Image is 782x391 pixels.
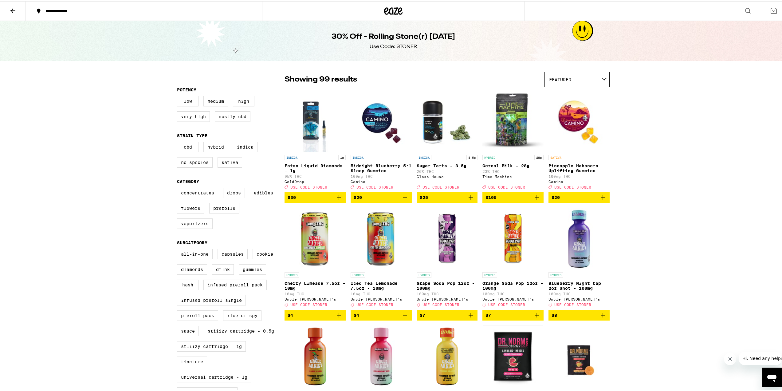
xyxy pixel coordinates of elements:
[177,239,207,244] legend: Subcategory
[212,263,234,273] label: Drink
[351,206,412,309] a: Open page for Iced Tea Lemonade 7.5oz - 10mg from Uncle Arnie's
[420,312,425,317] span: $7
[548,89,610,150] img: Camino - Pineapple Habanero Uplifting Gummies
[285,280,346,289] p: Cherry Limeade 7.5oz - 10mg
[338,154,346,159] p: 1g
[204,325,278,335] label: STIIIZY Cartridge - 0.5g
[417,206,478,268] img: Uncle Arnie's - Grape Soda Pop 12oz - 100mg
[351,291,412,295] p: 10mg THC
[482,174,544,178] div: Time Machine
[485,312,491,317] span: $7
[177,186,218,197] label: Concentrates
[177,325,199,335] label: Sauce
[422,184,459,188] span: USE CODE STONER
[354,194,362,199] span: $20
[177,309,218,320] label: Preroll Pack
[351,191,412,201] button: Add to bag
[554,184,591,188] span: USE CODE STONER
[215,110,250,121] label: Mostly CBD
[177,95,198,105] label: Low
[288,194,296,199] span: $30
[356,302,393,306] span: USE CODE STONER
[209,202,239,212] label: Prerolls
[177,263,207,273] label: Diamonds
[177,156,213,166] label: No Species
[290,184,327,188] span: USE CODE STONER
[548,162,610,172] p: Pineapple Habanero Uplifting Gummies
[548,291,610,295] p: 100mg THC
[417,89,478,150] img: Glass House - Sugar Tarts - 3.5g
[177,202,204,212] label: Flowers
[233,95,254,105] label: High
[177,178,199,183] legend: Category
[351,89,412,150] img: Camino - Midnight Blueberry 5:1 Sleep Gummies
[354,312,359,317] span: $4
[482,291,544,295] p: 100mg THC
[417,191,478,201] button: Add to bag
[417,296,478,300] div: Uncle [PERSON_NAME]'s
[482,89,544,150] img: Time Machine - Cereal Milk - 28g
[351,271,365,277] p: HYBRID
[285,89,346,191] a: Open page for Fatso Liquid Diamonds - 1g from GoldDrop
[177,340,246,350] label: STIIIZY Cartridge - 1g
[177,217,213,228] label: Vaporizers
[177,110,210,121] label: Very High
[417,324,478,386] img: Uncle Arnie's - Sunrise Orange 2oz Shot - 100mg
[420,194,428,199] span: $25
[482,89,544,191] a: Open page for Cereal Milk - 28g from Time Machine
[290,89,340,150] img: GoldDrop - Fatso Liquid Diamonds - 1g
[739,350,782,364] iframe: Message from company
[285,162,346,172] p: Fatso Liquid Diamonds - 1g
[548,89,610,191] a: Open page for Pineapple Habanero Uplifting Gummies from Camino
[203,141,228,151] label: Hybrid
[482,168,544,172] p: 23% THC
[417,89,478,191] a: Open page for Sugar Tarts - 3.5g from Glass House
[483,324,543,386] img: Dr. Norm's - Watermelon Solventless Hash Gummy
[285,324,346,386] img: Uncle Arnie's - Magic Mango 2oz Shot - 100mg
[548,178,610,182] div: Camino
[724,352,736,364] iframe: Close message
[552,194,560,199] span: $20
[548,206,610,268] img: Uncle Arnie's - Blueberry Night Cap 2oz Shot - 100mg
[177,294,246,304] label: Infused Preroll Single
[549,76,571,81] span: Featured
[177,355,207,366] label: Tincture
[356,184,393,188] span: USE CODE STONER
[290,302,327,306] span: USE CODE STONER
[488,184,525,188] span: USE CODE STONER
[285,73,357,84] p: Showing 99 results
[417,271,431,277] p: HYBRID
[534,154,544,159] p: 28g
[351,206,412,268] img: Uncle Arnie's - Iced Tea Lemonade 7.5oz - 10mg
[332,30,455,41] h1: 30% Off - Rolling Stone(r) [DATE]
[762,366,782,386] iframe: Button to launch messaging window
[548,173,610,177] p: 100mg THC
[482,162,544,167] p: Cereal Milk - 28g
[482,309,544,319] button: Add to bag
[223,309,261,320] label: Rice Crispy
[417,162,478,167] p: Sugar Tarts - 3.5g
[285,206,346,309] a: Open page for Cherry Limeade 7.5oz - 10mg from Uncle Arnie's
[218,156,242,166] label: Sativa
[177,86,196,91] legend: Potency
[285,309,346,319] button: Add to bag
[417,154,431,159] p: INDICA
[288,312,293,317] span: $4
[177,371,251,381] label: Universal Cartridge - 1g
[233,141,257,151] label: Indica
[351,154,365,159] p: INDICA
[417,168,478,172] p: 26% THC
[482,191,544,201] button: Add to bag
[177,248,213,258] label: All-In-One
[285,296,346,300] div: Uncle [PERSON_NAME]'s
[351,162,412,172] p: Midnight Blueberry 5:1 Sleep Gummies
[351,178,412,182] div: Camino
[482,280,544,289] p: Orange Soda Pop 12oz - 100mg
[417,309,478,319] button: Add to bag
[482,296,544,300] div: Uncle [PERSON_NAME]'s
[548,206,610,309] a: Open page for Blueberry Night Cap 2oz Shot - 100mg from Uncle Arnie's
[285,178,346,182] div: GoldDrop
[351,280,412,289] p: Iced Tea Lemonade 7.5oz - 10mg
[548,191,610,201] button: Add to bag
[482,271,497,277] p: HYBRID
